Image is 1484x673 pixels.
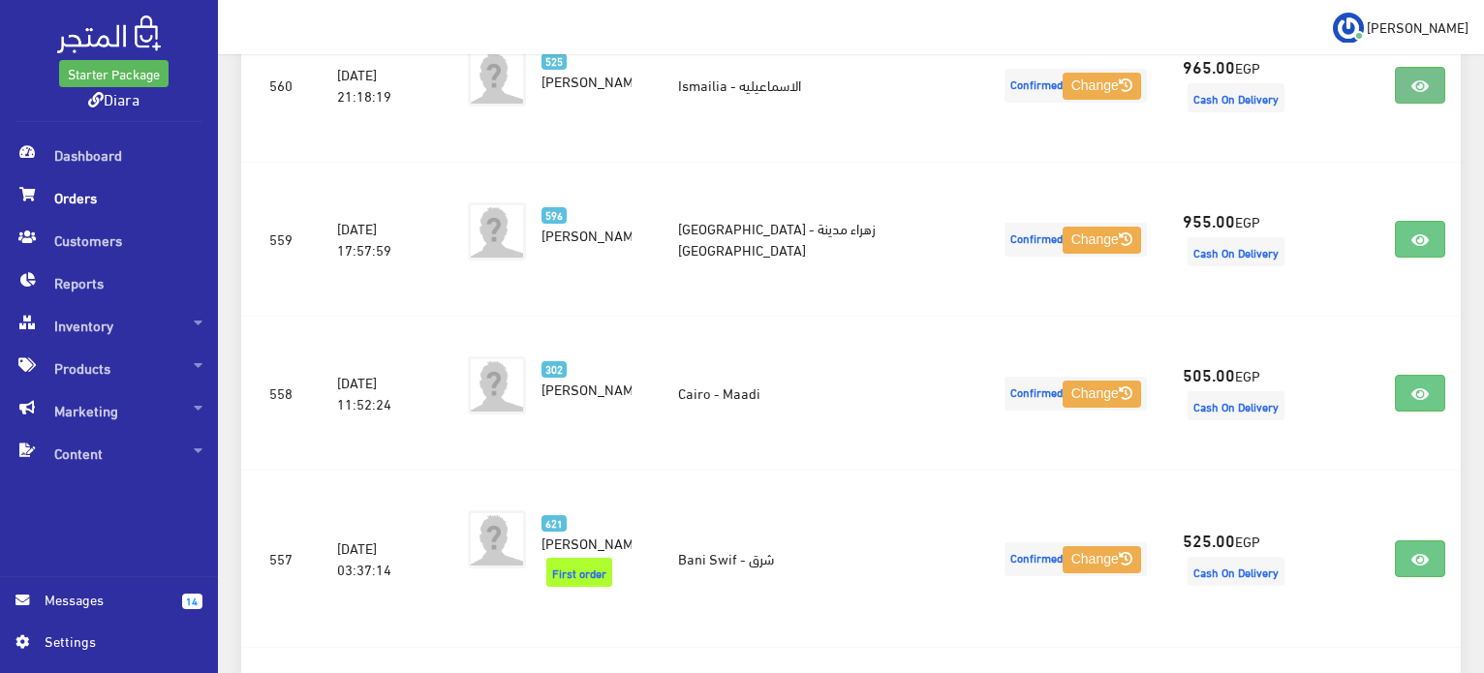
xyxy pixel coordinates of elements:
[541,510,633,553] a: 621 [PERSON_NAME]
[541,48,633,91] a: 525 [PERSON_NAME]
[322,163,437,317] td: [DATE] 17:57:59
[1167,163,1313,317] td: EGP
[1367,15,1469,39] span: [PERSON_NAME]
[541,361,568,378] span: 302
[468,510,526,568] img: avatar.png
[15,134,202,176] span: Dashboard
[663,9,983,163] td: Ismailia - الاسماعيليه
[322,317,437,471] td: [DATE] 11:52:24
[15,432,202,474] span: Content
[541,221,645,248] span: [PERSON_NAME]
[541,515,568,532] span: 621
[241,471,322,648] td: 557
[1183,527,1235,552] strong: 525.00
[1188,391,1284,420] span: Cash On Delivery
[1167,317,1313,471] td: EGP
[59,60,169,87] a: Starter Package
[15,261,202,304] span: Reports
[1183,207,1235,232] strong: 955.00
[57,15,161,53] img: .
[663,471,983,648] td: Bani Swif - شرق
[322,471,437,648] td: [DATE] 03:37:14
[541,375,645,402] span: [PERSON_NAME]
[241,317,322,471] td: 558
[546,558,612,587] span: First order
[663,317,983,471] td: Cairo - Maadi
[541,356,633,399] a: 302 [PERSON_NAME]
[468,202,526,260] img: avatar.png
[322,9,437,163] td: [DATE] 21:18:19
[241,9,322,163] td: 560
[541,67,645,94] span: [PERSON_NAME]
[15,389,202,432] span: Marketing
[1063,546,1141,573] button: Change
[1005,223,1147,257] span: Confirmed
[468,48,526,107] img: avatar.png
[15,347,202,389] span: Products
[663,163,983,317] td: [GEOGRAPHIC_DATA] - زهراء مدينة [GEOGRAPHIC_DATA]
[1063,381,1141,408] button: Change
[541,207,568,224] span: 596
[15,304,202,347] span: Inventory
[1333,13,1364,44] img: ...
[1183,361,1235,386] strong: 505.00
[1188,237,1284,266] span: Cash On Delivery
[1183,53,1235,78] strong: 965.00
[1167,471,1313,648] td: EGP
[45,589,167,610] span: Messages
[1005,69,1147,103] span: Confirmed
[1167,9,1313,163] td: EGP
[1188,557,1284,586] span: Cash On Delivery
[541,202,633,245] a: 596 [PERSON_NAME]
[1005,542,1147,576] span: Confirmed
[541,53,568,70] span: 525
[468,356,526,414] img: avatar.png
[1188,83,1284,112] span: Cash On Delivery
[182,594,202,609] span: 14
[15,176,202,219] span: Orders
[241,163,322,317] td: 559
[88,84,139,112] a: Diara
[1063,227,1141,254] button: Change
[1005,377,1147,411] span: Confirmed
[15,630,202,661] a: Settings
[1063,73,1141,100] button: Change
[15,219,202,261] span: Customers
[15,589,202,630] a: 14 Messages
[541,529,645,556] span: [PERSON_NAME]
[45,630,186,652] span: Settings
[1333,12,1469,43] a: ... [PERSON_NAME]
